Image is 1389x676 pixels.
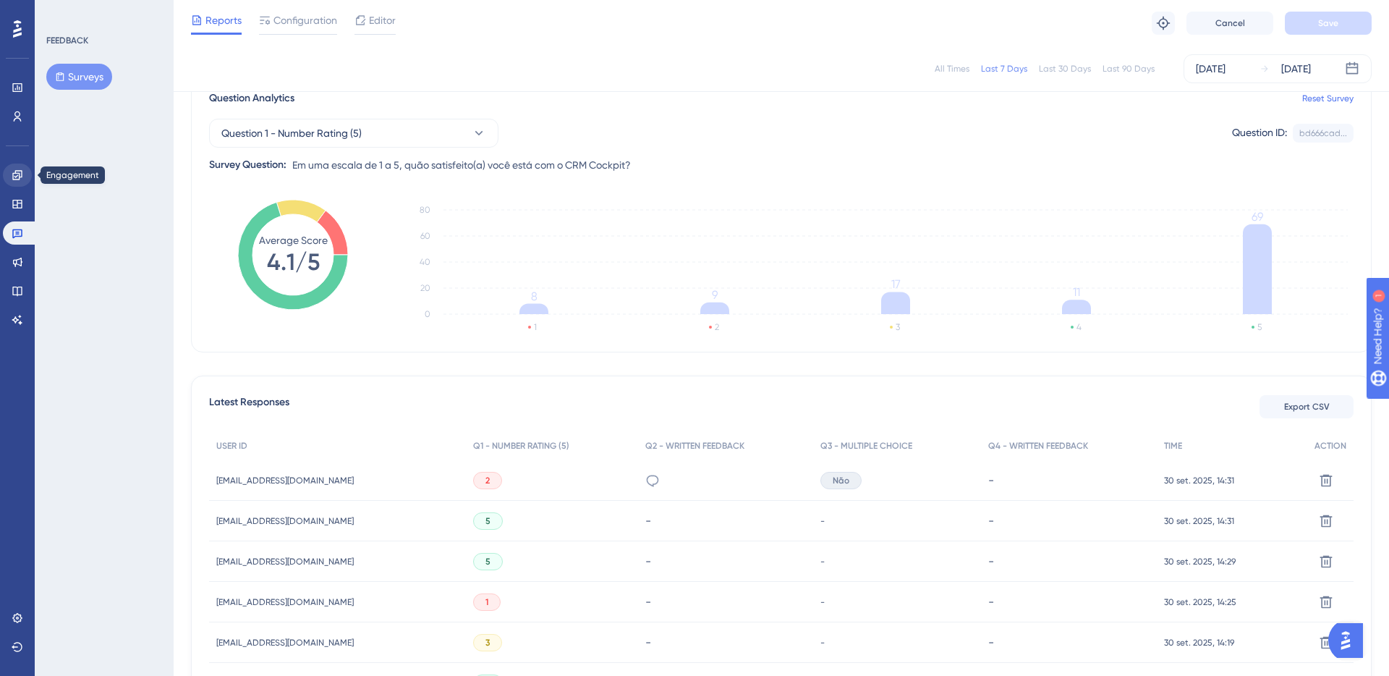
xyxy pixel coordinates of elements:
[209,156,286,174] div: Survey Question:
[988,440,1088,452] span: Q4 - WRITTEN FEEDBACK
[209,90,294,107] span: Question Analytics
[715,322,719,332] text: 2
[1299,127,1347,139] div: bd666cad...
[820,556,825,567] span: -
[1103,63,1155,75] div: Last 90 Days
[981,63,1027,75] div: Last 7 Days
[935,63,969,75] div: All Times
[534,322,537,332] text: 1
[420,283,430,293] tspan: 20
[292,156,631,174] span: Em uma escala de 1 a 5, quão satisfeito(a) você está com o CRM Cockpit?
[259,235,328,246] tspan: Average Score
[712,288,718,302] tspan: 9
[216,515,354,527] span: [EMAIL_ADDRESS][DOMAIN_NAME]
[425,309,430,319] tspan: 0
[531,290,538,303] tspan: 8
[988,554,1150,568] div: -
[420,231,430,241] tspan: 60
[1076,322,1082,332] text: 4
[369,12,396,29] span: Editor
[645,635,806,649] div: -
[1302,93,1354,104] a: Reset Survey
[1164,556,1236,567] span: 30 set. 2025, 14:29
[833,475,849,486] span: Não
[1232,124,1287,143] div: Question ID:
[645,595,806,609] div: -
[820,596,825,608] span: -
[1257,322,1262,332] text: 5
[420,205,430,215] tspan: 80
[1215,17,1245,29] span: Cancel
[216,556,354,567] span: [EMAIL_ADDRESS][DOMAIN_NAME]
[485,515,490,527] span: 5
[891,277,901,291] tspan: 17
[645,554,806,568] div: -
[209,119,498,148] button: Question 1 - Number Rating (5)
[1285,12,1372,35] button: Save
[1260,395,1354,418] button: Export CSV
[46,64,112,90] button: Surveys
[1186,12,1273,35] button: Cancel
[485,475,490,486] span: 2
[820,515,825,527] span: -
[485,556,490,567] span: 5
[988,473,1150,487] div: -
[1164,440,1182,452] span: TIME
[1164,515,1234,527] span: 30 set. 2025, 14:31
[1328,619,1372,662] iframe: UserGuiding AI Assistant Launcher
[473,440,569,452] span: Q1 - NUMBER RATING (5)
[645,440,744,452] span: Q2 - WRITTEN FEEDBACK
[1252,210,1263,224] tspan: 69
[485,637,490,648] span: 3
[216,637,354,648] span: [EMAIL_ADDRESS][DOMAIN_NAME]
[1318,17,1338,29] span: Save
[46,35,88,46] div: FEEDBACK
[267,248,320,276] tspan: 4.1/5
[1281,60,1311,77] div: [DATE]
[209,394,289,420] span: Latest Responses
[1039,63,1091,75] div: Last 30 Days
[1164,475,1234,486] span: 30 set. 2025, 14:31
[1164,596,1236,608] span: 30 set. 2025, 14:25
[216,440,247,452] span: USER ID
[988,514,1150,528] div: -
[988,595,1150,609] div: -
[216,596,354,608] span: [EMAIL_ADDRESS][DOMAIN_NAME]
[988,635,1150,649] div: -
[101,7,105,19] div: 1
[205,12,242,29] span: Reports
[420,257,430,267] tspan: 40
[1073,285,1080,299] tspan: 11
[645,514,806,528] div: -
[34,4,90,21] span: Need Help?
[896,322,900,332] text: 3
[221,124,362,142] span: Question 1 - Number Rating (5)
[1164,637,1234,648] span: 30 set. 2025, 14:19
[1314,440,1346,452] span: ACTION
[1284,401,1330,413] span: Export CSV
[1196,60,1226,77] div: [DATE]
[820,637,825,648] span: -
[216,475,354,486] span: [EMAIL_ADDRESS][DOMAIN_NAME]
[273,12,337,29] span: Configuration
[485,596,488,608] span: 1
[820,440,912,452] span: Q3 - MULTIPLE CHOICE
